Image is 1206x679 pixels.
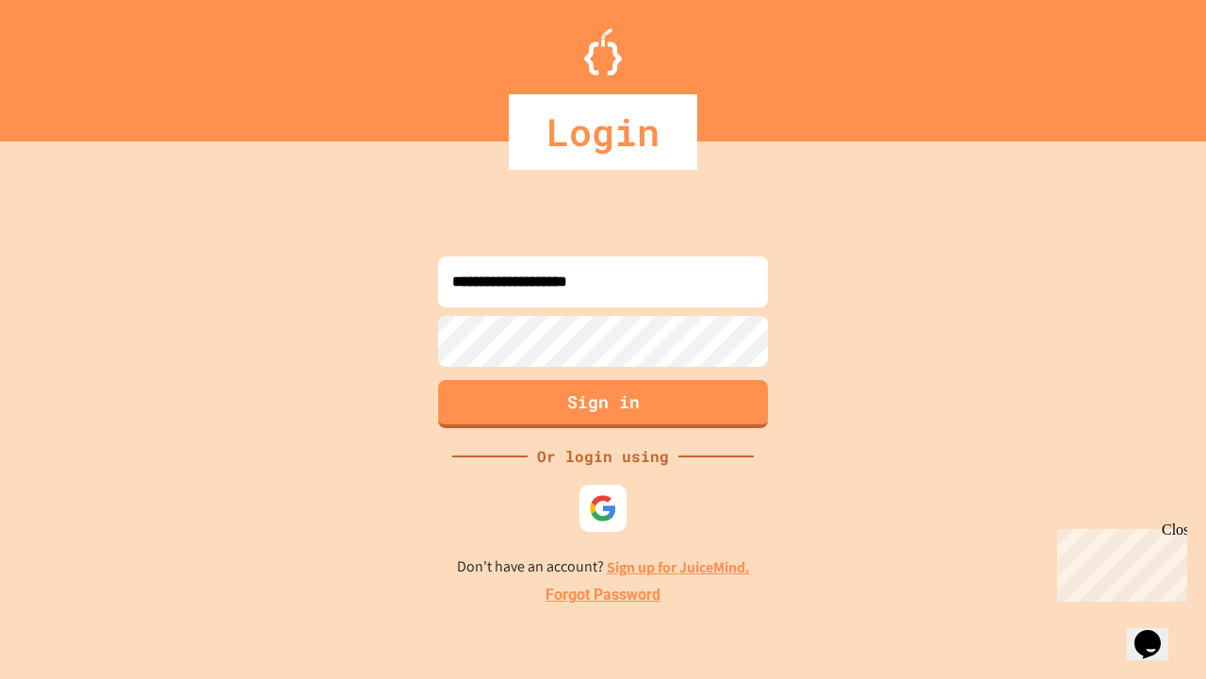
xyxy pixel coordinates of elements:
iframe: chat widget [1127,604,1187,660]
div: Login [509,94,697,170]
button: Sign in [438,380,768,428]
iframe: chat widget [1050,522,1187,602]
a: Forgot Password [546,584,660,606]
img: google-icon.svg [589,494,617,522]
a: Sign up for JuiceMind. [607,557,750,577]
img: Logo.svg [584,28,622,75]
div: Chat with us now!Close [8,8,130,120]
p: Don't have an account? [457,555,750,579]
div: Or login using [528,445,678,468]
